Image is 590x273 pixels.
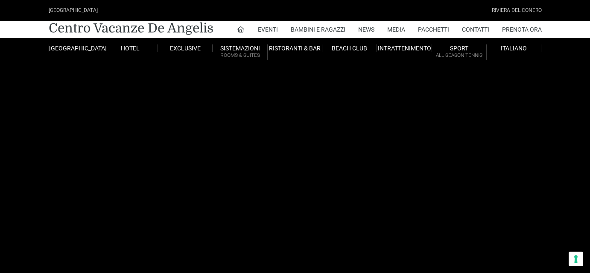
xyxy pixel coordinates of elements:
a: Prenota Ora [502,21,542,38]
a: Exclusive [158,44,213,52]
span: Italiano [501,45,527,52]
a: Contatti [462,21,489,38]
a: Centro Vacanze De Angelis [49,20,213,37]
button: Le tue preferenze relative al consenso per le tecnologie di tracciamento [569,252,583,266]
a: Eventi [258,21,278,38]
a: Beach Club [322,44,377,52]
a: [GEOGRAPHIC_DATA] [49,44,103,52]
a: Italiano [487,44,541,52]
a: SistemazioniRooms & Suites [213,44,267,60]
a: Ristoranti & Bar [268,44,322,52]
a: News [358,21,374,38]
div: [GEOGRAPHIC_DATA] [49,6,98,15]
a: Intrattenimento [377,44,432,52]
div: Riviera Del Conero [492,6,542,15]
a: SportAll Season Tennis [432,44,487,60]
a: Pacchetti [418,21,449,38]
small: Rooms & Suites [213,51,267,59]
a: Hotel [103,44,158,52]
a: Media [387,21,405,38]
small: All Season Tennis [432,51,486,59]
a: Bambini e Ragazzi [291,21,345,38]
